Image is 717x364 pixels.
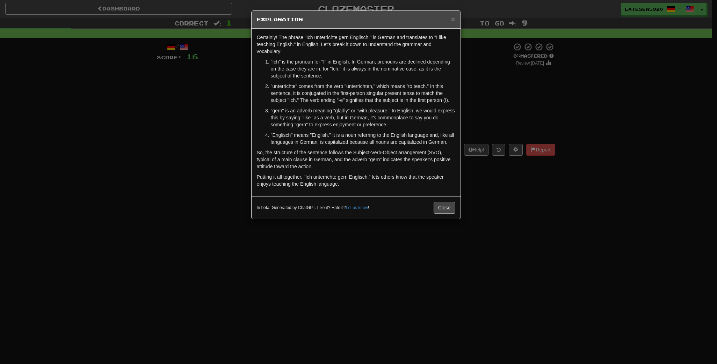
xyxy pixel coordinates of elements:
[271,83,455,104] p: "unterrichte" comes from the verb "unterrichten," which means "to teach." In this sentence, it is...
[257,16,455,23] h5: Explanation
[257,205,369,211] small: In beta. Generated by ChatGPT. Like it? Hate it? !
[346,205,368,210] a: Let us know
[271,107,455,128] p: "gern" is an adverb meaning "gladly" or "with pleasure." In English, we would express this by say...
[451,15,455,23] button: Close
[257,34,455,55] p: Certainly! The phrase "Ich unterrichte gern Englisch." is German and translates to "I like teachi...
[257,173,455,187] p: Putting it all together, "Ich unterrichte gern Englisch." lets others know that the speaker enjoy...
[271,132,455,146] p: "Englisch" means "English." It is a noun referring to the English language and, like all language...
[451,15,455,23] span: ×
[271,58,455,79] p: "Ich" is the pronoun for "I" in English. In German, pronouns are declined depending on the case t...
[434,202,455,214] button: Close
[257,149,455,170] p: So, the structure of the sentence follows the Subject-Verb-Object arrangement (SVO), typical of a...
